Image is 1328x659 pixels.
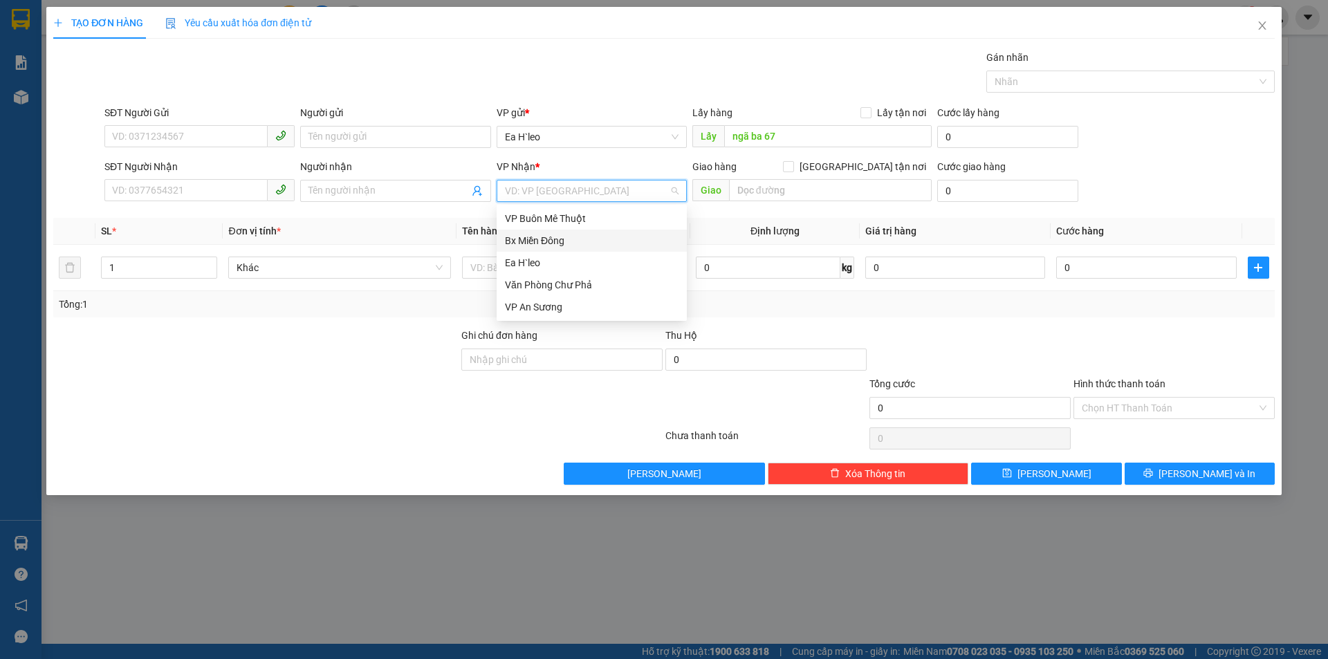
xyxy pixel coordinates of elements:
input: Dọc đường [729,179,932,201]
div: Người nhận [300,159,490,174]
span: [PERSON_NAME] [1017,466,1091,481]
button: Close [1243,7,1282,46]
span: Ea H`leo [505,127,679,147]
div: VP gửi [497,105,687,120]
span: phone [275,184,286,195]
span: delete [830,468,840,479]
div: Tổng: 1 [59,297,513,312]
label: Hình thức thanh toán [1073,378,1165,389]
span: [PERSON_NAME] và In [1159,466,1255,481]
span: [GEOGRAPHIC_DATA] tận nơi [794,159,932,174]
input: Cước lấy hàng [937,126,1078,148]
div: SĐT Người Nhận [104,159,295,174]
span: Decrease Value [201,268,216,278]
div: Người gửi [300,105,490,120]
span: SL [101,225,112,236]
div: Văn Phòng Chư Phả [505,277,679,293]
span: Cước hàng [1056,225,1104,236]
span: Lấy [692,125,724,147]
span: Giao hàng [692,161,737,172]
label: Ghi chú đơn hàng [461,330,537,341]
button: save[PERSON_NAME] [971,463,1121,485]
img: icon [165,18,176,29]
div: Bx Miền Đông [505,233,679,248]
span: printer [1143,468,1153,479]
span: Tên hàng [462,225,503,236]
button: deleteXóa Thông tin [768,463,969,485]
div: Văn Phòng Chư Phả [497,274,687,296]
span: [PERSON_NAME] [627,466,701,481]
div: VP An Sương [505,299,679,315]
span: Increase Value [201,257,216,268]
span: phone [275,130,286,141]
button: [PERSON_NAME] [564,463,765,485]
span: plus [1248,262,1269,273]
label: Cước giao hàng [937,161,1006,172]
div: Chưa thanh toán [664,428,868,452]
span: down [205,269,214,277]
div: VP Buôn Mê Thuột [497,207,687,230]
span: up [205,259,214,268]
span: user-add [472,185,483,196]
label: Cước lấy hàng [937,107,999,118]
span: Lấy tận nơi [871,105,932,120]
span: Tổng cước [869,378,915,389]
span: Đơn vị tính [228,225,280,236]
span: TẠO ĐƠN HÀNG [53,17,143,28]
span: Khác [237,257,443,278]
button: plus [1248,257,1269,279]
input: 0 [865,257,1045,279]
input: Ghi chú đơn hàng [461,349,663,371]
span: close [1257,20,1268,31]
input: VD: Bàn, Ghế [462,257,685,279]
input: Cước giao hàng [937,180,1078,202]
span: VP Nhận [497,161,535,172]
div: Ea H`leo [505,255,679,270]
button: printer[PERSON_NAME] và In [1125,463,1275,485]
span: Yêu cầu xuất hóa đơn điện tử [165,17,311,28]
label: Gán nhãn [986,52,1029,63]
span: Giao [692,179,729,201]
span: Thu Hộ [665,330,697,341]
div: Ea H`leo [497,252,687,274]
div: Bx Miền Đông [497,230,687,252]
div: SĐT Người Gửi [104,105,295,120]
div: VP Buôn Mê Thuột [505,211,679,226]
span: Định lượng [750,225,800,236]
input: Dọc đường [724,125,932,147]
span: plus [53,18,63,28]
button: delete [59,257,81,279]
span: Xóa Thông tin [845,466,905,481]
span: kg [840,257,854,279]
span: Lấy hàng [692,107,732,118]
span: Giá trị hàng [865,225,916,236]
span: save [1002,468,1012,479]
div: VP An Sương [497,296,687,318]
